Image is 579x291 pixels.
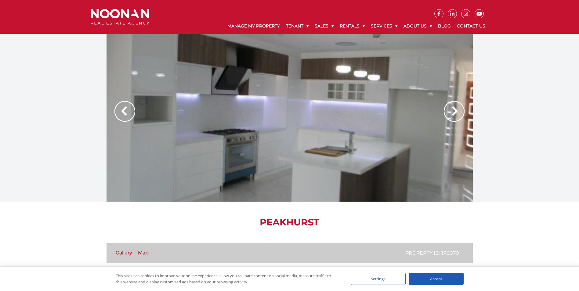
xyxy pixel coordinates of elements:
a: Tenant [283,18,312,34]
img: Arrow slider [114,101,135,122]
a: Map [138,250,149,256]
div: Accept [409,273,464,285]
h1: PEAKHURST [107,217,473,228]
p: Property ID: 1P6070 [405,249,459,257]
a: Services [368,18,400,34]
div: This site uses cookies to improve your online experience, allow you to share content on social me... [116,273,338,285]
a: Sales [312,18,337,34]
div: Settings [351,273,406,285]
a: Manage My Property [224,18,283,34]
a: About Us [400,18,435,34]
a: Rentals [337,18,368,34]
a: Blog [435,18,454,34]
a: Contact Us [454,18,488,34]
a: Gallery [116,250,132,256]
img: Noonan Real Estate Agency [91,9,149,25]
img: Arrow slider [444,101,465,122]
